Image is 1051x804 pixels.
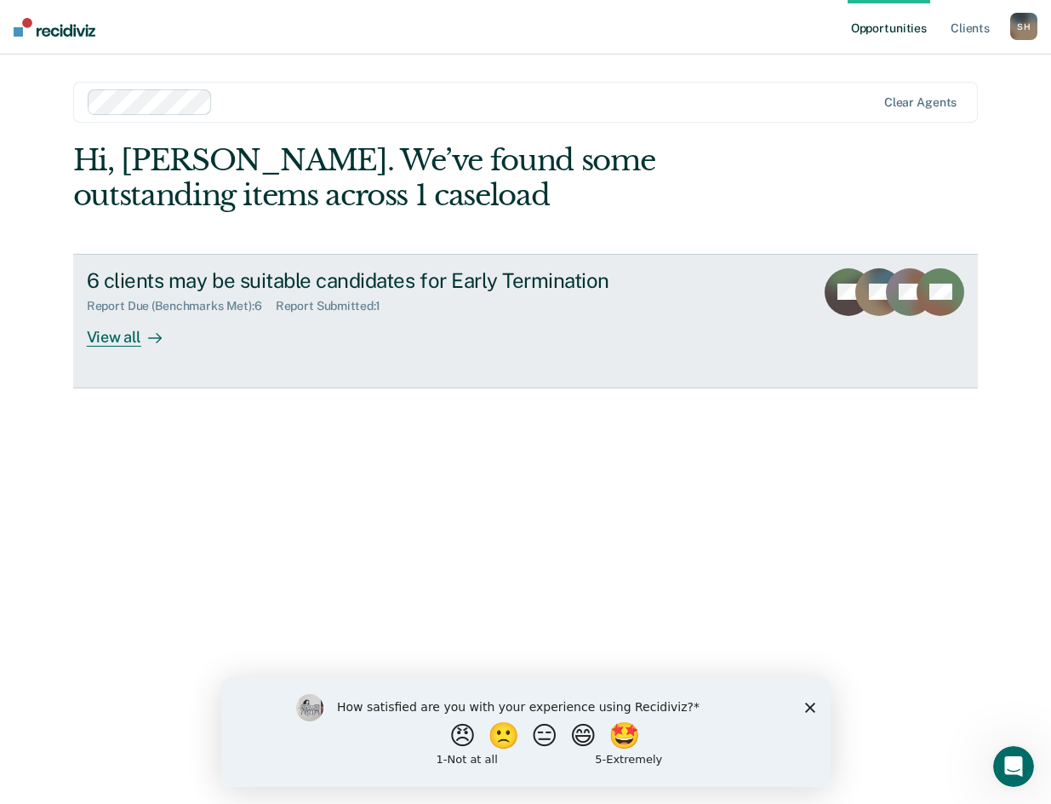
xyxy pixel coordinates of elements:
div: 6 clients may be suitable candidates for Early Termination [87,268,684,293]
iframe: Intercom live chat [993,746,1034,787]
button: SH [1010,13,1037,40]
div: Report Submitted : 1 [276,299,395,313]
a: 6 clients may be suitable candidates for Early TerminationReport Due (Benchmarks Met):6Report Sub... [73,254,979,388]
iframe: Survey by Kim from Recidiviz [221,677,831,787]
div: Hi, [PERSON_NAME]. We’ve found some outstanding items across 1 caseload [73,143,797,213]
div: View all [87,313,182,347]
img: Recidiviz [14,18,95,37]
div: S H [1010,13,1037,40]
div: Report Due (Benchmarks Met) : 6 [87,299,276,313]
div: Clear agents [884,95,957,110]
